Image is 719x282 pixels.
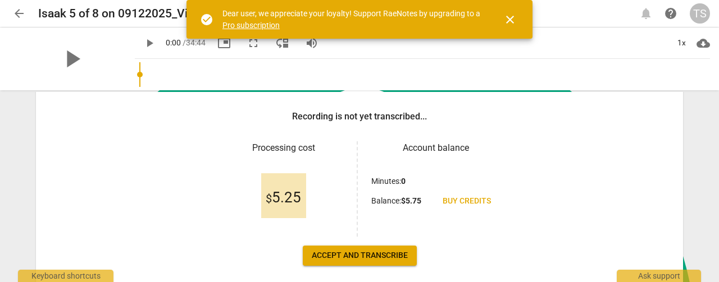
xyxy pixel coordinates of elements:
[143,36,156,50] span: play_arrow
[292,110,427,123] h3: Recording is not yet transcribed...
[222,21,280,30] a: Pro subscription
[183,38,206,47] span: / 34:44
[371,141,500,155] h3: Account balance
[671,34,692,52] div: 1x
[266,189,301,206] span: 5.25
[200,13,213,26] span: check_circle
[497,6,524,33] button: Close
[243,33,263,53] button: Fullscreen
[18,270,113,282] div: Keyboard shortcuts
[217,36,231,50] span: picture_in_picture
[219,141,348,155] h3: Processing cost
[139,33,160,53] button: Play
[664,7,677,20] span: help
[371,175,406,187] p: Minutes :
[305,36,318,50] span: volume_up
[661,3,681,24] a: Help
[166,38,181,47] span: 0:00
[503,13,517,26] span: close
[57,44,87,73] span: play_arrow
[401,196,421,205] b: $ 5.75
[302,33,322,53] button: Volume
[617,270,701,282] div: Ask support
[247,36,260,50] span: fullscreen
[443,196,491,207] span: Buy credits
[434,191,500,211] a: Buy credits
[312,250,408,261] span: Accept and transcribe
[272,33,293,53] button: View player as separate pane
[12,7,26,20] span: arrow_back
[38,7,207,21] h2: Isaak 5 of 8 on 09122025_Video
[303,246,417,266] button: Accept and transcribe
[266,192,272,205] span: $
[371,195,421,207] p: Balance :
[697,36,710,50] span: cloud_download
[214,33,234,53] button: Picture in picture
[401,177,406,186] b: 0
[222,8,483,31] div: Dear user, we appreciate your loyalty! Support RaeNotes by upgrading to a
[276,36,289,50] span: move_down
[690,3,710,24] button: TS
